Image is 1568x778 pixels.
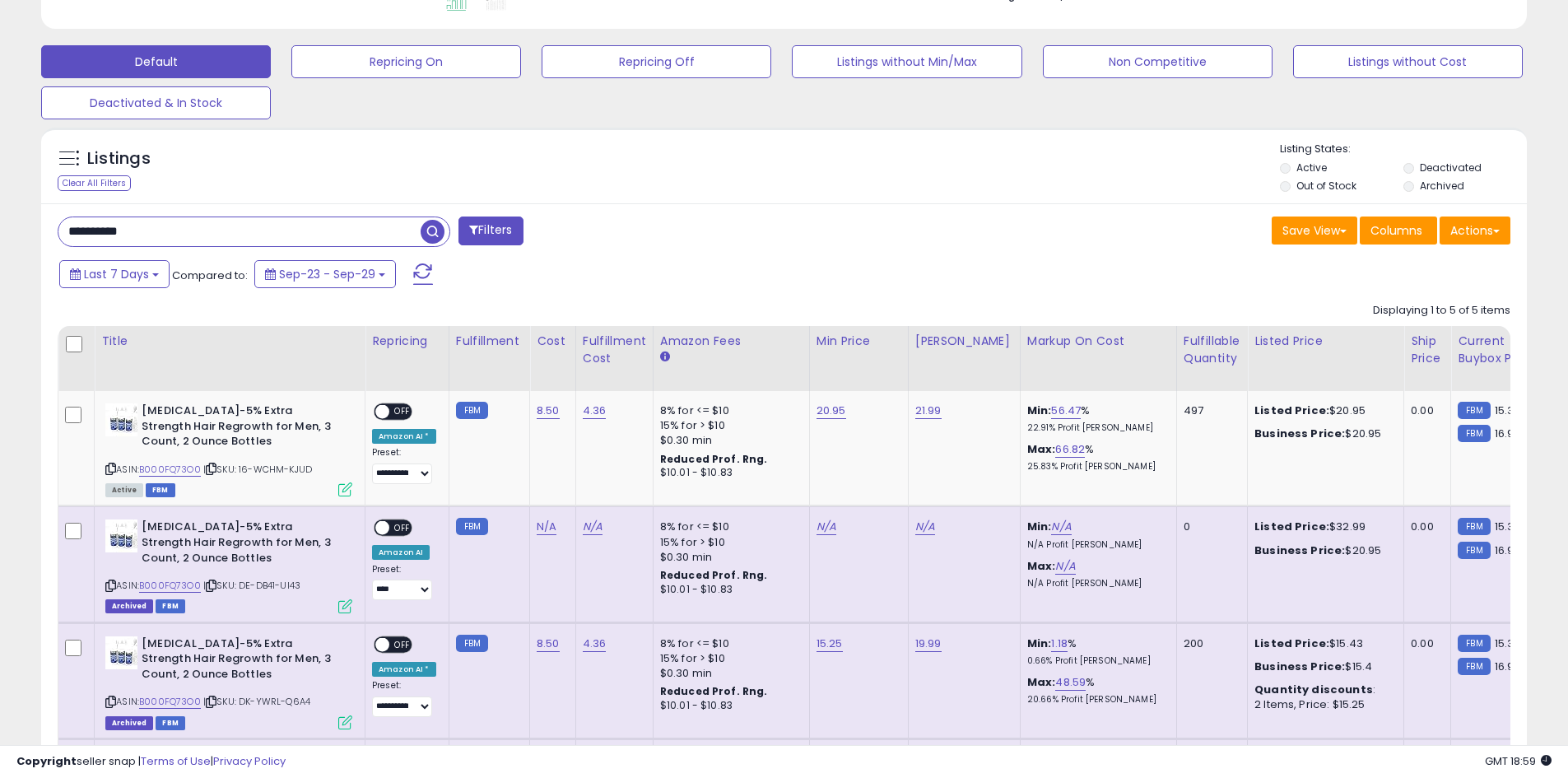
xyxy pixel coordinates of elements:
[1027,558,1056,574] b: Max:
[660,403,797,418] div: 8% for <= $10
[279,266,375,282] span: Sep-23 - Sep-29
[1254,519,1391,534] div: $32.99
[660,583,797,597] div: $10.01 - $10.83
[1254,426,1345,441] b: Business Price:
[1254,636,1329,651] b: Listed Price:
[58,175,131,191] div: Clear All Filters
[1254,636,1391,651] div: $15.43
[1458,635,1490,652] small: FBM
[172,268,248,283] span: Compared to:
[1458,518,1490,535] small: FBM
[1020,326,1176,391] th: The percentage added to the cost of goods (COGS) that forms the calculator for Min & Max prices.
[142,519,342,570] b: [MEDICAL_DATA]-5% Extra Strength Hair Regrowth for Men, 3 Count, 2 Ounce Bottles
[1027,655,1164,667] p: 0.66% Profit [PERSON_NAME]
[1027,539,1164,551] p: N/A Profit [PERSON_NAME]
[458,217,523,245] button: Filters
[1027,442,1164,473] div: %
[254,260,396,288] button: Sep-23 - Sep-29
[105,636,137,669] img: 41tZUWXxx7L._SL40_.jpg
[660,651,797,666] div: 15% for > $10
[1184,333,1240,367] div: Fulfillable Quantity
[660,636,797,651] div: 8% for <= $10
[1254,682,1391,697] div: :
[372,545,430,560] div: Amazon AI
[456,518,488,535] small: FBM
[1027,441,1056,457] b: Max:
[372,333,442,350] div: Repricing
[1027,461,1164,473] p: 25.83% Profit [PERSON_NAME]
[389,405,416,419] span: OFF
[142,403,342,454] b: [MEDICAL_DATA]-5% Extra Strength Hair Regrowth for Men, 3 Count, 2 Ounce Bottles
[537,403,560,419] a: 8.50
[660,433,797,448] div: $0.30 min
[105,403,352,495] div: ASIN:
[372,429,436,444] div: Amazon AI *
[105,636,352,728] div: ASIN:
[817,333,901,350] div: Min Price
[142,636,342,687] b: [MEDICAL_DATA]-5% Extra Strength Hair Regrowth for Men, 3 Count, 2 Ounce Bottles
[1495,426,1521,441] span: 16.99
[1495,636,1521,651] span: 15.39
[583,636,607,652] a: 4.36
[372,447,436,484] div: Preset:
[1043,45,1273,78] button: Non Competitive
[1373,303,1510,319] div: Displaying 1 to 5 of 5 items
[1027,636,1164,667] div: %
[1296,179,1356,193] label: Out of Stock
[1495,403,1521,418] span: 15.39
[87,147,151,170] h5: Listings
[41,86,271,119] button: Deactivated & In Stock
[792,45,1021,78] button: Listings without Min/Max
[101,333,358,350] div: Title
[1051,636,1068,652] a: 1.18
[1254,543,1391,558] div: $20.95
[105,519,352,611] div: ASIN:
[817,403,846,419] a: 20.95
[1272,217,1357,245] button: Save View
[16,754,286,770] div: seller snap | |
[291,45,521,78] button: Repricing On
[372,680,436,717] div: Preset:
[660,699,797,713] div: $10.01 - $10.83
[1360,217,1437,245] button: Columns
[583,403,607,419] a: 4.36
[1027,636,1052,651] b: Min:
[660,418,797,433] div: 15% for > $10
[1495,543,1521,558] span: 16.99
[1055,674,1086,691] a: 48.59
[372,564,436,601] div: Preset:
[1254,519,1329,534] b: Listed Price:
[915,519,935,535] a: N/A
[389,637,416,651] span: OFF
[456,635,488,652] small: FBM
[1495,519,1521,534] span: 15.39
[1495,659,1521,674] span: 16.99
[1254,333,1397,350] div: Listed Price
[1051,403,1081,419] a: 56.47
[105,716,153,730] span: Listings that have been deleted from Seller Central
[583,519,603,535] a: N/A
[139,463,201,477] a: B000FQ73O0
[1027,403,1052,418] b: Min:
[1027,675,1164,706] div: %
[16,753,77,769] strong: Copyright
[1254,426,1391,441] div: $20.95
[1420,161,1482,175] label: Deactivated
[105,483,143,497] span: All listings currently available for purchase on Amazon
[537,519,556,535] a: N/A
[542,45,771,78] button: Repricing Off
[915,333,1013,350] div: [PERSON_NAME]
[1458,425,1490,442] small: FBM
[1370,222,1422,239] span: Columns
[1184,519,1235,534] div: 0
[1254,403,1329,418] b: Listed Price:
[660,684,768,698] b: Reduced Prof. Rng.
[1296,161,1327,175] label: Active
[1027,403,1164,434] div: %
[59,260,170,288] button: Last 7 Days
[537,333,569,350] div: Cost
[1458,658,1490,675] small: FBM
[1280,142,1527,157] p: Listing States:
[1027,578,1164,589] p: N/A Profit [PERSON_NAME]
[583,333,646,367] div: Fulfillment Cost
